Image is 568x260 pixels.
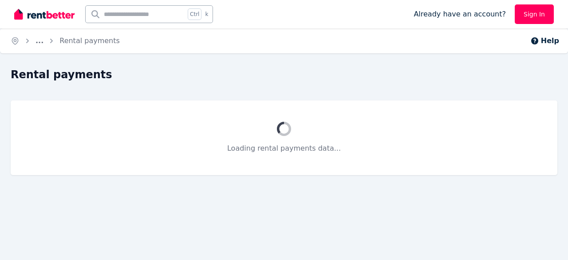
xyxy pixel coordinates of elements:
span: Already have an account? [414,9,506,20]
button: Help [530,36,559,46]
img: RentBetter [14,8,75,21]
a: Sign In [515,4,554,24]
a: Rental payments [59,36,120,45]
p: Loading rental payments data... [32,143,536,154]
span: Ctrl [188,8,201,20]
a: ... [35,36,43,45]
h1: Rental payments [11,68,112,82]
span: k [205,11,208,18]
